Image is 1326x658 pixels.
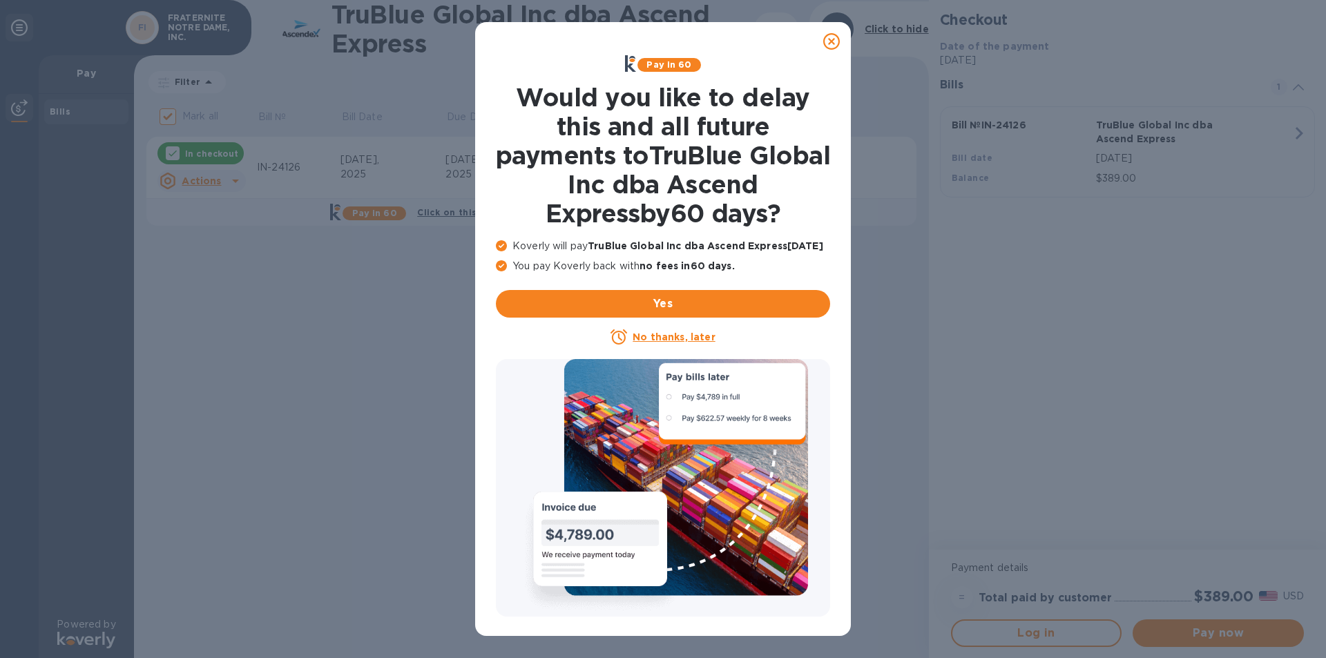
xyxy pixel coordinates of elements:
p: You pay Koverly back with [496,259,830,273]
span: Yes [507,296,819,312]
u: No thanks, later [633,331,715,342]
b: no fees in 60 days . [640,260,734,271]
h1: Would you like to delay this and all future payments to TruBlue Global Inc dba Ascend Express by ... [496,83,830,228]
b: Pay in 60 [646,59,691,70]
p: Koverly will pay [496,239,830,253]
b: TruBlue Global Inc dba Ascend Express [DATE] [588,240,823,251]
button: Yes [496,290,830,318]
